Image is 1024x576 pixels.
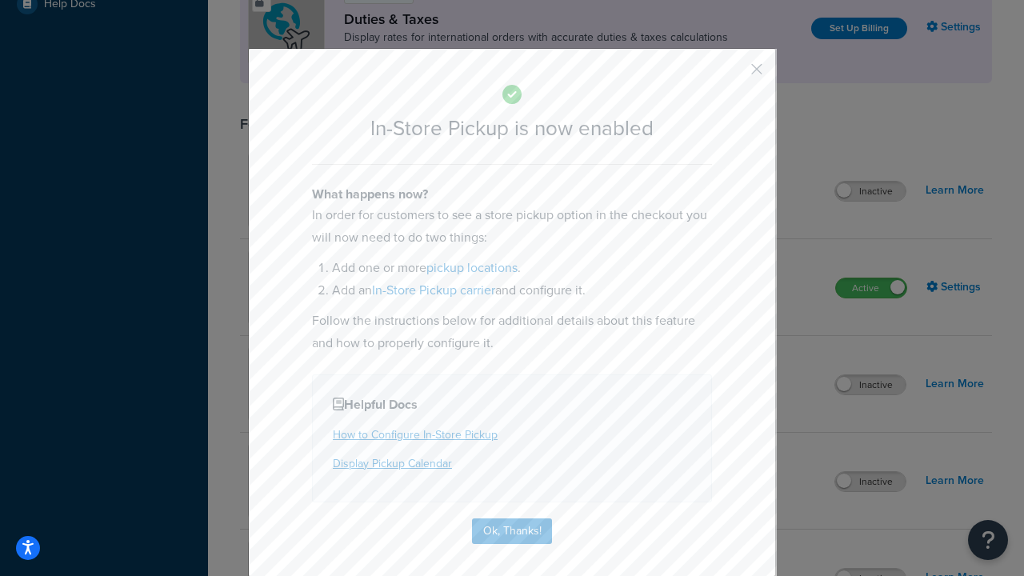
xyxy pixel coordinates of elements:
a: Display Pickup Calendar [333,455,452,472]
h2: In-Store Pickup is now enabled [312,117,712,140]
button: Ok, Thanks! [472,518,552,544]
a: In-Store Pickup carrier [372,281,495,299]
h4: Helpful Docs [333,395,691,414]
a: How to Configure In-Store Pickup [333,426,498,443]
li: Add an and configure it. [332,279,712,302]
h4: What happens now? [312,185,712,204]
li: Add one or more . [332,257,712,279]
p: In order for customers to see a store pickup option in the checkout you will now need to do two t... [312,204,712,249]
a: pickup locations [426,258,518,277]
p: Follow the instructions below for additional details about this feature and how to properly confi... [312,310,712,354]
